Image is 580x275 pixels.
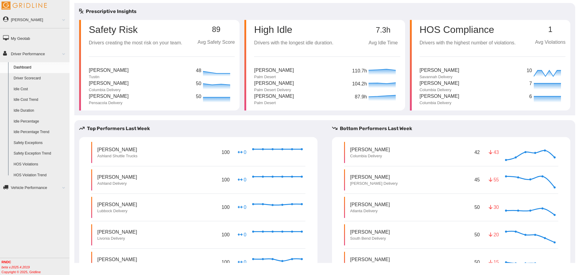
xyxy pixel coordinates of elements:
[220,230,231,239] p: 100
[89,87,129,93] p: Columbia Delivery
[350,236,390,241] p: South Bend Delivery
[220,203,231,212] p: 100
[97,146,137,153] p: [PERSON_NAME]
[350,201,390,208] p: [PERSON_NAME]
[473,203,481,212] p: 50
[366,26,400,34] p: 7.3h
[196,67,202,75] p: 48
[2,260,11,264] b: RNDC
[352,67,367,79] p: 110.7h
[254,100,294,106] p: Palm Desert
[350,229,390,235] p: [PERSON_NAME]
[237,259,247,266] p: 0
[196,80,202,88] p: 50
[11,148,69,159] a: Safety Exception Trend
[254,93,294,100] p: [PERSON_NAME]
[97,181,137,186] p: Ashland Delivery
[11,62,69,73] a: Dashboard
[529,80,532,88] p: 7
[237,149,247,156] p: 0
[2,2,47,10] img: Gridline
[97,174,137,181] p: [PERSON_NAME]
[473,148,481,157] p: 42
[254,25,333,34] p: High Idle
[11,94,69,105] a: Idle Cost Trend
[420,67,459,74] p: [PERSON_NAME]
[11,116,69,127] a: Idle Percentage
[254,74,294,80] p: Palm Desert
[420,39,516,47] p: Drivers with the highest number of violations.
[237,176,247,183] p: 0
[350,174,398,181] p: [PERSON_NAME]
[489,231,498,238] p: 20
[489,259,498,266] p: 15
[97,201,137,208] p: [PERSON_NAME]
[97,153,137,159] p: Ashland Shuttle Trucks
[220,175,231,184] p: 100
[89,93,129,100] p: [PERSON_NAME]
[11,84,69,95] a: Idle Cost
[11,170,69,181] a: HOS Violation Trend
[420,74,459,80] p: Savannah Delivery
[527,67,532,75] p: 10
[535,39,565,46] p: Avg Violations
[220,257,231,267] p: 100
[350,208,390,214] p: Atlanta Delivery
[89,39,182,47] p: Drivers creating the most risk on your team.
[254,67,294,74] p: [PERSON_NAME]
[97,256,137,263] p: [PERSON_NAME]
[2,265,30,269] i: beta v.2025.4.2019
[89,80,129,87] p: [PERSON_NAME]
[89,74,129,80] p: Tustin
[220,148,231,157] p: 100
[355,93,367,105] p: 87.9h
[89,100,129,106] p: Pensacola Delivery
[11,73,69,84] a: Driver Scorecard
[97,208,137,214] p: Lubbock Delivery
[254,39,333,47] p: Drivers with the longest idle duration.
[89,25,182,34] p: Safety Risk
[79,8,137,15] h5: Prescriptive Insights
[350,256,390,263] p: [PERSON_NAME]
[350,153,390,159] p: Columbia Delivery
[11,159,69,170] a: HOS Violations
[420,25,516,34] p: HOS Compliance
[529,93,532,101] p: 6
[254,87,294,93] p: Palm Desert Delivery
[237,204,247,211] p: 0
[350,181,398,186] p: [PERSON_NAME] Delivery
[366,39,400,47] p: Avg Idle Time
[350,146,390,153] p: [PERSON_NAME]
[11,105,69,116] a: Idle Duration
[489,149,498,156] p: 43
[97,229,137,235] p: [PERSON_NAME]
[420,100,459,106] p: Columbia Delivery
[11,127,69,138] a: Idle Percentage Trend
[473,175,481,184] p: 45
[420,87,459,93] p: Columbia Delivery
[473,257,481,267] p: 50
[473,230,481,239] p: 50
[535,25,565,34] p: 1
[196,93,202,101] p: 50
[489,176,498,183] p: 55
[97,236,137,241] p: Livonia Delivery
[237,231,247,238] p: 0
[420,93,459,100] p: [PERSON_NAME]
[254,80,294,87] p: [PERSON_NAME]
[332,125,575,132] h5: Bottom Performers Last Week
[198,25,235,34] p: 89
[352,80,367,92] p: 104.2h
[11,138,69,149] a: Safety Exceptions
[198,39,235,46] p: Avg Safety Score
[420,80,459,87] p: [PERSON_NAME]
[2,260,69,274] div: Copyright © 2025, Gridline
[89,67,129,74] p: [PERSON_NAME]
[79,125,322,132] h5: Top Performers Last Week
[489,204,498,211] p: 30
